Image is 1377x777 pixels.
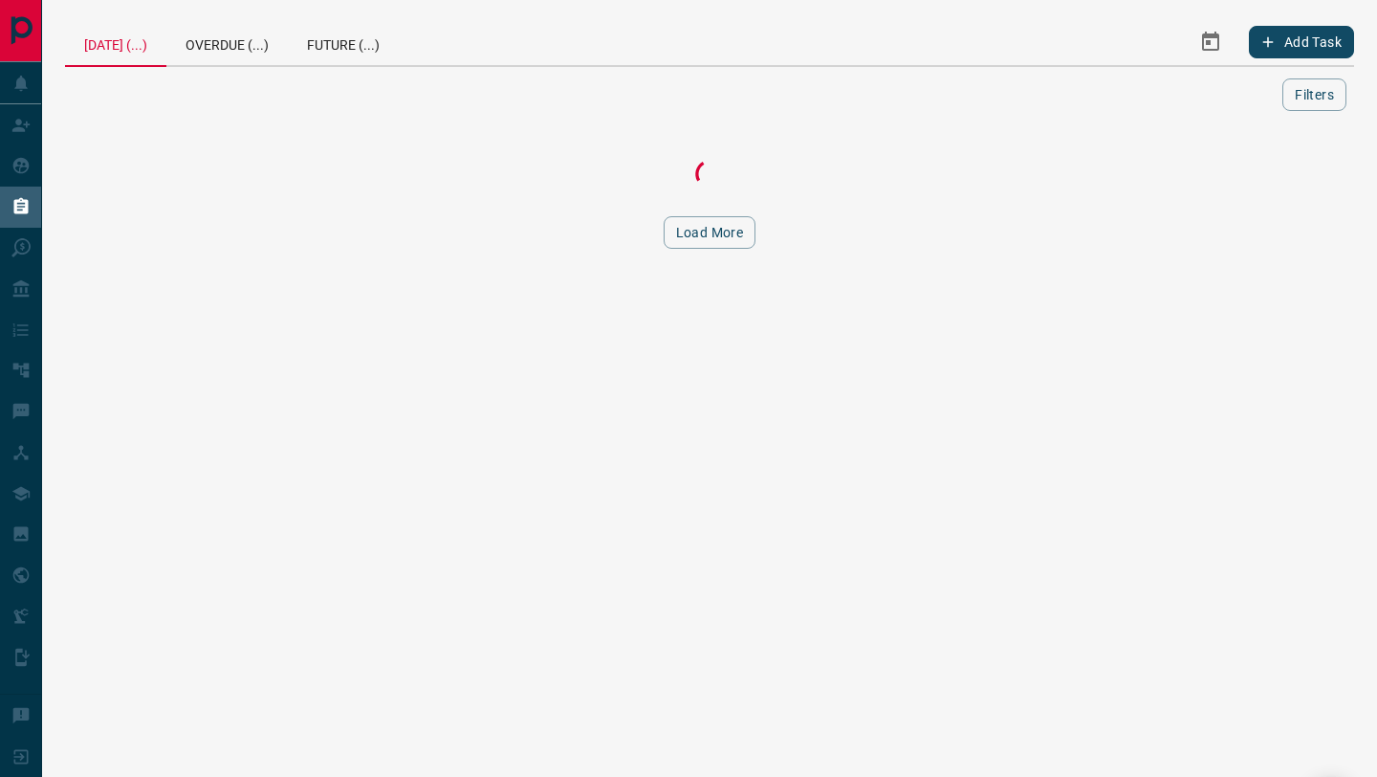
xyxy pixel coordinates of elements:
[1188,19,1234,65] button: Select Date Range
[1282,78,1346,111] button: Filters
[65,19,166,67] div: [DATE] (...)
[288,19,399,65] div: Future (...)
[614,155,805,193] div: Loading
[166,19,288,65] div: Overdue (...)
[1249,26,1354,58] button: Add Task
[664,216,756,249] button: Load More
